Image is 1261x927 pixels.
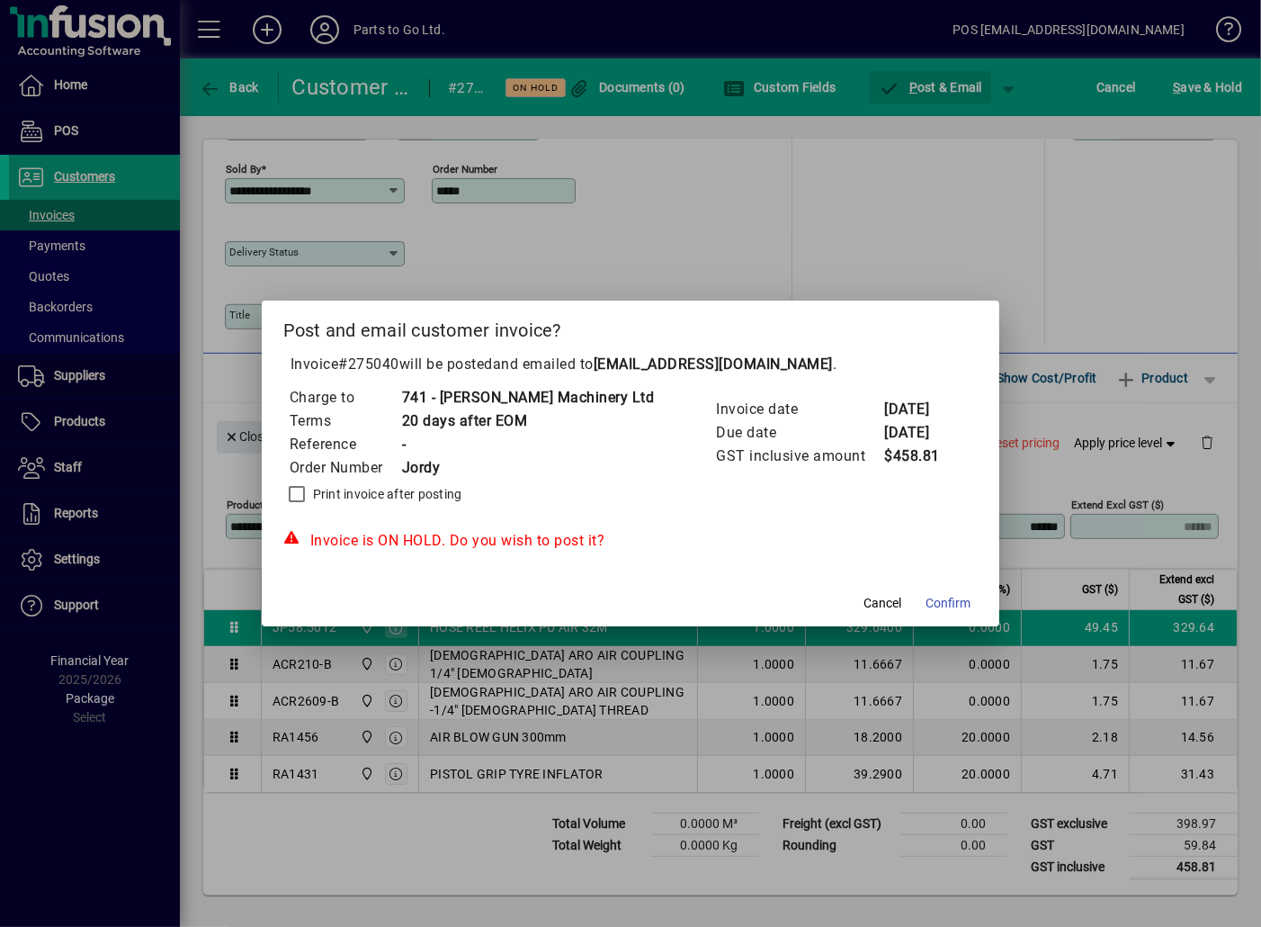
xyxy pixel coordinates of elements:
[338,355,399,373] span: #275040
[309,485,462,503] label: Print invoice after posting
[594,355,833,373] b: [EMAIL_ADDRESS][DOMAIN_NAME]
[493,355,833,373] span: and emailed to
[883,445,955,468] td: $458.81
[715,445,883,468] td: GST inclusive amount
[289,456,401,480] td: Order Number
[283,354,979,375] p: Invoice will be posted .
[401,409,655,433] td: 20 days after EOM
[854,587,911,619] button: Cancel
[863,594,901,613] span: Cancel
[715,421,883,445] td: Due date
[401,386,655,409] td: 741 - [PERSON_NAME] Machinery Ltd
[926,594,970,613] span: Confirm
[262,301,1000,353] h2: Post and email customer invoice?
[283,530,979,552] div: Invoice is ON HOLD. Do you wish to post it?
[289,433,401,456] td: Reference
[401,433,655,456] td: -
[883,398,955,421] td: [DATE]
[883,421,955,445] td: [DATE]
[289,409,401,433] td: Terms
[918,587,978,619] button: Confirm
[289,386,401,409] td: Charge to
[401,456,655,480] td: Jordy
[715,398,883,421] td: Invoice date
